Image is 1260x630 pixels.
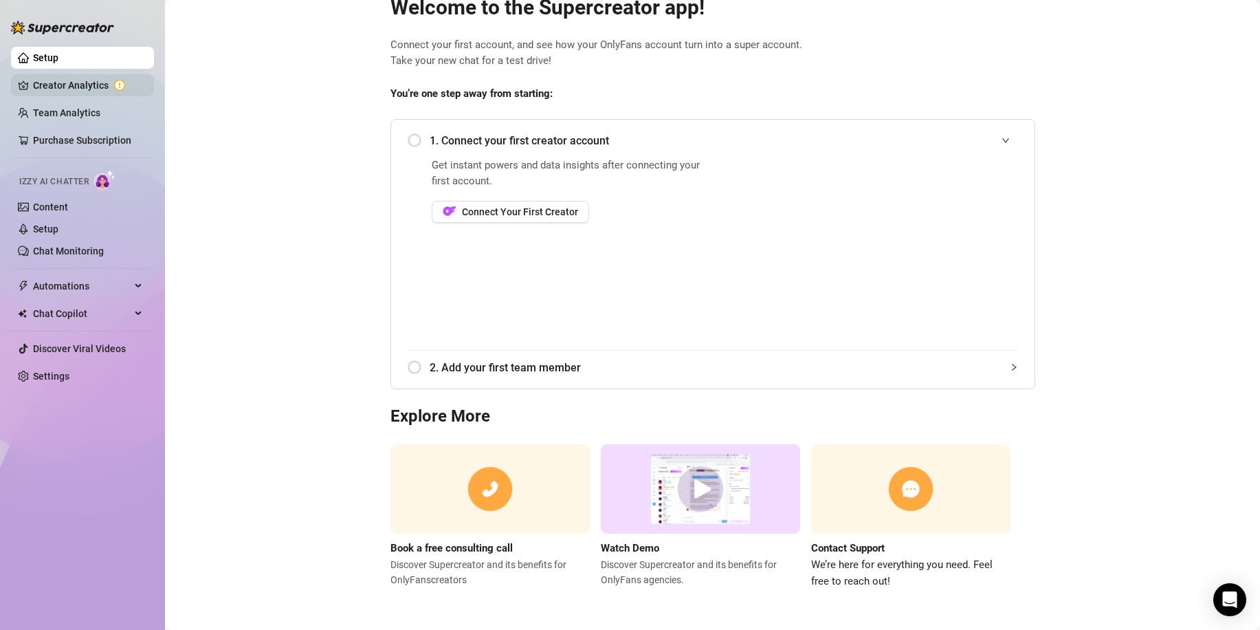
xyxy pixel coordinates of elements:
a: Purchase Subscription [33,135,131,146]
h3: Explore More [390,406,1035,428]
span: expanded [1002,136,1010,144]
strong: Contact Support [811,542,885,554]
a: Chat Monitoring [33,246,104,257]
img: logo-BBDzfeDw.svg [11,21,114,34]
span: 2. Add your first team member [430,359,1018,376]
strong: Book a free consulting call [390,542,513,554]
a: Setup [33,52,58,63]
span: Automations [33,275,131,297]
a: Creator Analytics exclamation-circle [33,74,143,96]
span: collapsed [1010,363,1018,371]
img: consulting call [390,444,590,534]
div: 2. Add your first team member [408,351,1018,384]
iframe: Add Creators [743,157,1018,334]
div: 1. Connect your first creator account [408,124,1018,157]
a: Settings [33,371,69,382]
a: Setup [33,224,58,235]
img: contact support [811,444,1010,534]
span: Chat Copilot [33,303,131,325]
span: Connect your first account, and see how your OnlyFans account turn into a super account. Take you... [390,37,1035,69]
span: Get instant powers and data insights after connecting your first account. [432,157,709,190]
a: Book a free consulting callDiscover Supercreator and its benefits for OnlyFanscreators [390,444,590,589]
img: AI Chatter [94,170,115,190]
span: 1. Connect your first creator account [430,132,1018,149]
span: Discover Supercreator and its benefits for OnlyFans creators [390,557,590,587]
a: Watch DemoDiscover Supercreator and its benefits for OnlyFans agencies. [601,444,800,589]
span: Izzy AI Chatter [19,175,89,188]
a: Discover Viral Videos [33,343,126,354]
div: Open Intercom Messenger [1213,583,1246,616]
a: Team Analytics [33,107,100,118]
img: Chat Copilot [18,309,27,318]
img: supercreator demo [601,444,800,534]
a: Content [33,202,68,213]
span: Connect Your First Creator [462,206,578,217]
strong: Watch Demo [601,542,659,554]
span: We’re here for everything you need. Feel free to reach out! [811,557,1010,589]
span: Discover Supercreator and its benefits for OnlyFans agencies. [601,557,800,587]
img: OF [443,204,456,218]
strong: You’re one step away from starting: [390,87,553,100]
span: thunderbolt [18,281,29,292]
button: OFConnect Your First Creator [432,201,589,223]
a: OFConnect Your First Creator [432,201,709,223]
